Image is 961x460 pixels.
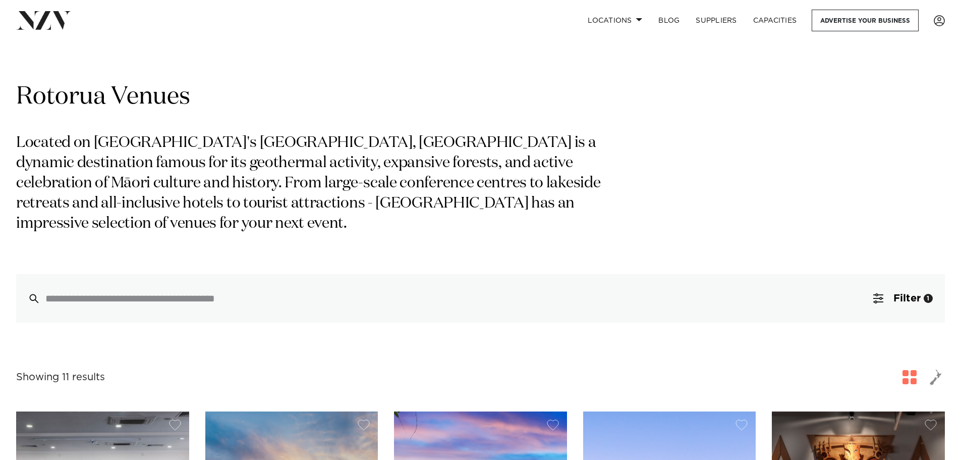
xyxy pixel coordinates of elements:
img: nzv-logo.png [16,11,71,29]
span: Filter [893,293,921,303]
p: Located on [GEOGRAPHIC_DATA]'s [GEOGRAPHIC_DATA], [GEOGRAPHIC_DATA] is a dynamic destination famo... [16,133,640,234]
h1: Rotorua Venues [16,81,945,113]
a: Capacities [745,10,805,31]
a: BLOG [650,10,688,31]
button: Filter1 [861,274,945,323]
div: Showing 11 results [16,370,105,385]
a: Locations [580,10,650,31]
div: 1 [924,294,933,303]
a: Advertise your business [812,10,919,31]
a: SUPPLIERS [688,10,745,31]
